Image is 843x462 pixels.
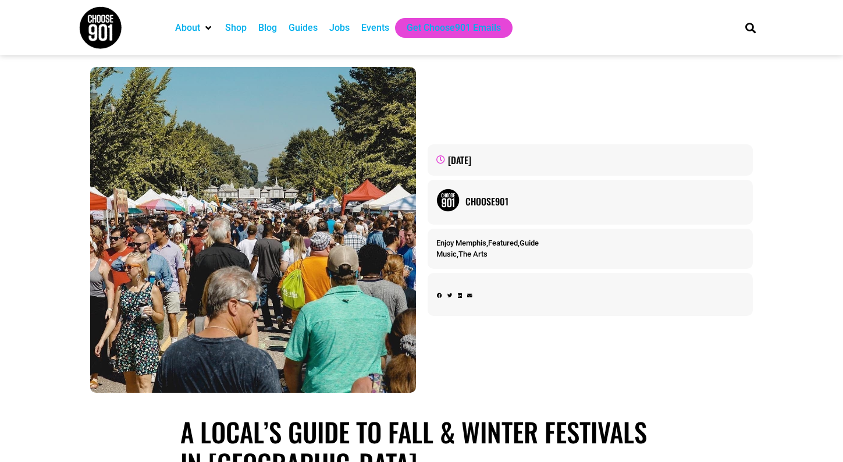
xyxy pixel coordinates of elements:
div: Share on email [467,292,472,300]
div: About [169,18,219,38]
a: Music [436,250,457,258]
time: [DATE] [448,153,471,167]
a: Get Choose901 Emails [407,21,501,35]
div: Share on linkedin [458,292,462,300]
img: Picture of Choose901 [436,189,460,212]
a: Guide [520,239,539,247]
div: Search [741,18,760,37]
a: Guides [289,21,318,35]
span: , , [436,239,539,247]
div: Share on twitter [447,292,453,300]
a: Shop [225,21,247,35]
span: , [436,250,488,258]
a: Blog [258,21,277,35]
a: The Arts [458,250,488,258]
a: Featured [488,239,518,247]
nav: Main nav [169,18,725,38]
a: Choose901 [465,194,745,208]
a: Jobs [329,21,350,35]
a: Events [361,21,389,35]
div: Share on facebook [437,292,442,300]
a: About [175,21,200,35]
a: Enjoy Memphis [436,239,486,247]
